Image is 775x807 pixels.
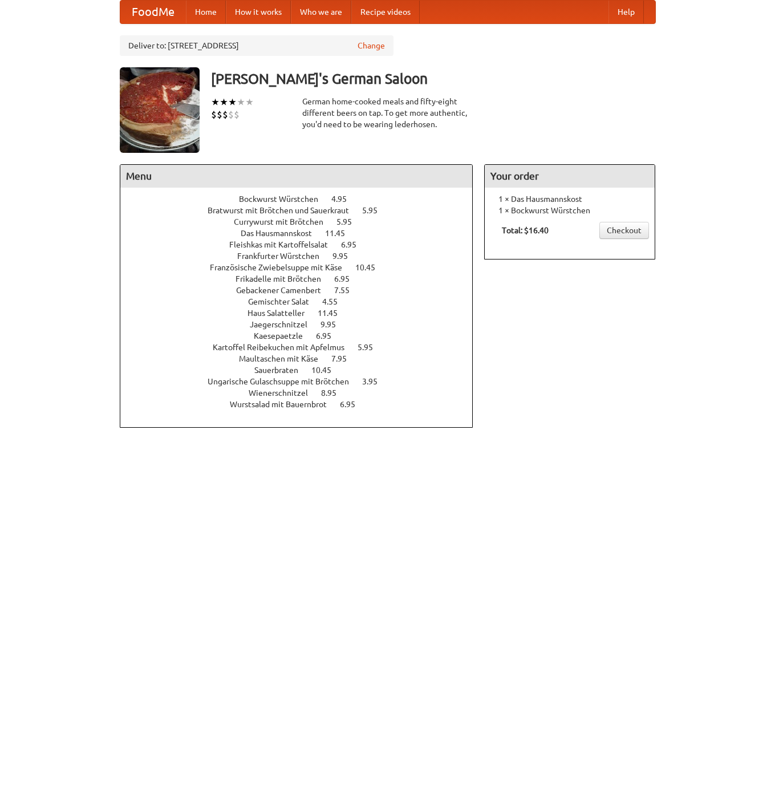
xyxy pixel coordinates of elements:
li: ★ [237,96,245,108]
span: 11.45 [325,229,356,238]
span: 6.95 [334,274,361,283]
a: Checkout [599,222,649,239]
a: Wienerschnitzel 8.95 [249,388,358,398]
span: Bockwurst Würstchen [239,194,330,204]
a: Kaesepaetzle 6.95 [254,331,352,340]
span: 5.95 [336,217,363,226]
a: Change [358,40,385,51]
a: Maultaschen mit Käse 7.95 [239,354,368,363]
img: angular.jpg [120,67,200,153]
span: Frankfurter Würstchen [237,252,331,261]
span: 6.95 [341,240,368,249]
a: Frankfurter Würstchen 9.95 [237,252,369,261]
span: Jaegerschnitzel [250,320,319,329]
span: 6.95 [316,331,343,340]
span: Currywurst mit Brötchen [234,217,335,226]
a: Gebackener Camenbert 7.55 [236,286,371,295]
li: ★ [220,96,228,108]
span: Ungarische Gulaschsuppe mit Brötchen [208,377,360,386]
li: $ [228,108,234,121]
li: $ [234,108,240,121]
span: 7.55 [334,286,361,295]
li: $ [211,108,217,121]
span: 5.95 [362,206,389,215]
a: Bratwurst mit Brötchen und Sauerkraut 5.95 [208,206,399,215]
a: Home [186,1,226,23]
span: 5.95 [358,343,384,352]
span: Wurstsalad mit Bauernbrot [230,400,338,409]
span: Wienerschnitzel [249,388,319,398]
span: 8.95 [321,388,348,398]
span: 10.45 [311,366,343,375]
span: 10.45 [355,263,387,272]
span: 4.55 [322,297,349,306]
span: Frikadelle mit Brötchen [236,274,332,283]
li: ★ [245,96,254,108]
a: Wurstsalad mit Bauernbrot 6.95 [230,400,376,409]
span: Sauerbraten [254,366,310,375]
a: Recipe videos [351,1,420,23]
a: Gemischter Salat 4.55 [248,297,359,306]
a: Fleishkas mit Kartoffelsalat 6.95 [229,240,378,249]
a: Jaegerschnitzel 9.95 [250,320,357,329]
div: Deliver to: [STREET_ADDRESS] [120,35,393,56]
a: Ungarische Gulaschsuppe mit Brötchen 3.95 [208,377,399,386]
a: Currywurst mit Brötchen 5.95 [234,217,373,226]
li: ★ [211,96,220,108]
span: 4.95 [331,194,358,204]
a: Help [608,1,644,23]
h4: Menu [120,165,473,188]
span: Kartoffel Reibekuchen mit Apfelmus [213,343,356,352]
span: Französische Zwiebelsuppe mit Käse [210,263,354,272]
div: German home-cooked meals and fifty-eight different beers on tap. To get more authentic, you'd nee... [302,96,473,130]
li: ★ [228,96,237,108]
a: Bockwurst Würstchen 4.95 [239,194,368,204]
span: 9.95 [332,252,359,261]
span: Maultaschen mit Käse [239,354,330,363]
a: Französische Zwiebelsuppe mit Käse 10.45 [210,263,396,272]
h3: [PERSON_NAME]'s German Saloon [211,67,656,90]
a: How it works [226,1,291,23]
span: 7.95 [331,354,358,363]
span: 11.45 [318,309,349,318]
span: Haus Salatteller [247,309,316,318]
span: Das Hausmannskost [241,229,323,238]
a: Haus Salatteller 11.45 [247,309,359,318]
a: Who we are [291,1,351,23]
span: 9.95 [320,320,347,329]
span: Kaesepaetzle [254,331,314,340]
span: Gebackener Camenbert [236,286,332,295]
li: $ [217,108,222,121]
b: Total: $16.40 [502,226,549,235]
h4: Your order [485,165,655,188]
a: FoodMe [120,1,186,23]
li: 1 × Bockwurst Würstchen [490,205,649,216]
li: 1 × Das Hausmannskost [490,193,649,205]
span: Bratwurst mit Brötchen und Sauerkraut [208,206,360,215]
a: Frikadelle mit Brötchen 6.95 [236,274,371,283]
span: 6.95 [340,400,367,409]
a: Das Hausmannskost 11.45 [241,229,366,238]
span: Fleishkas mit Kartoffelsalat [229,240,339,249]
span: Gemischter Salat [248,297,320,306]
li: $ [222,108,228,121]
span: 3.95 [362,377,389,386]
a: Sauerbraten 10.45 [254,366,352,375]
a: Kartoffel Reibekuchen mit Apfelmus 5.95 [213,343,394,352]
